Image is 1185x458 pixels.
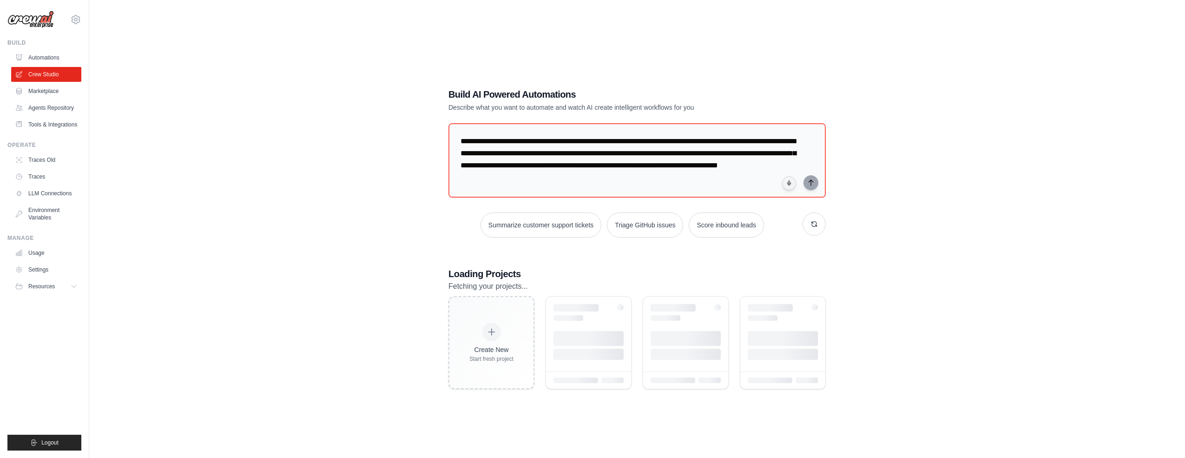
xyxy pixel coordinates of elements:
[782,176,796,190] button: Click to speak your automation idea
[689,212,764,238] button: Score inbound leads
[41,439,59,446] span: Logout
[11,117,81,132] a: Tools & Integrations
[11,84,81,99] a: Marketplace
[28,283,55,290] span: Resources
[7,141,81,149] div: Operate
[11,50,81,65] a: Automations
[11,203,81,225] a: Environment Variables
[11,67,81,82] a: Crew Studio
[469,355,513,363] div: Start fresh project
[7,234,81,242] div: Manage
[11,100,81,115] a: Agents Repository
[481,212,601,238] button: Summarize customer support tickets
[803,212,826,236] button: Get new suggestions
[11,279,81,294] button: Resources
[607,212,683,238] button: Triage GitHub issues
[11,246,81,260] a: Usage
[7,11,54,28] img: Logo
[11,153,81,167] a: Traces Old
[7,435,81,451] button: Logout
[469,345,513,354] div: Create New
[11,262,81,277] a: Settings
[11,169,81,184] a: Traces
[448,88,761,101] h1: Build AI Powered Automations
[11,186,81,201] a: LLM Connections
[448,103,761,112] p: Describe what you want to automate and watch AI create intelligent workflows for you
[448,267,826,280] h3: Loading Projects
[448,280,826,292] p: Fetching your projects...
[7,39,81,46] div: Build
